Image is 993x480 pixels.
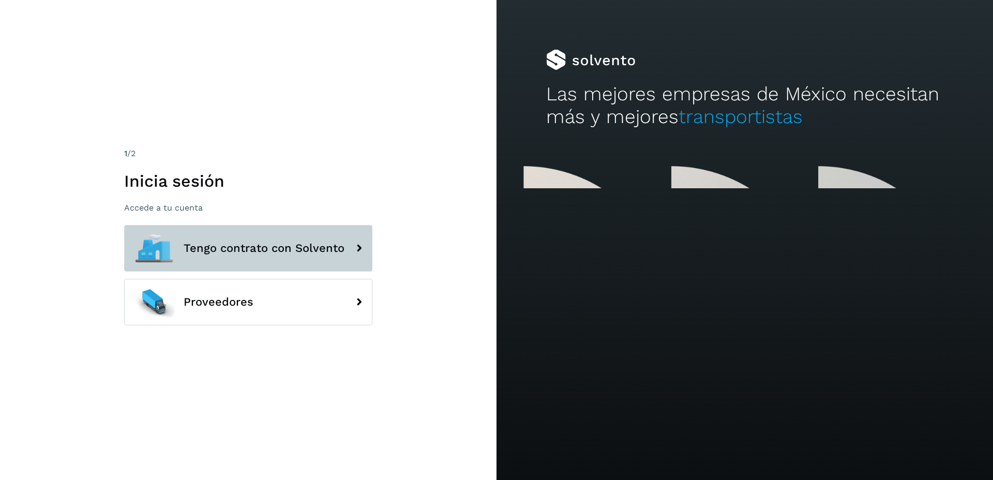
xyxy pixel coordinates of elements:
span: Tengo contrato con Solvento [184,242,344,254]
h1: Inicia sesión [124,171,372,191]
p: Accede a tu cuenta [124,203,372,213]
button: Proveedores [124,279,372,325]
div: /2 [124,147,372,160]
h2: Las mejores empresas de México necesitan más y mejores [546,83,943,129]
span: transportistas [679,106,803,128]
span: Proveedores [184,296,253,308]
span: 1 [124,148,127,158]
button: Tengo contrato con Solvento [124,225,372,272]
